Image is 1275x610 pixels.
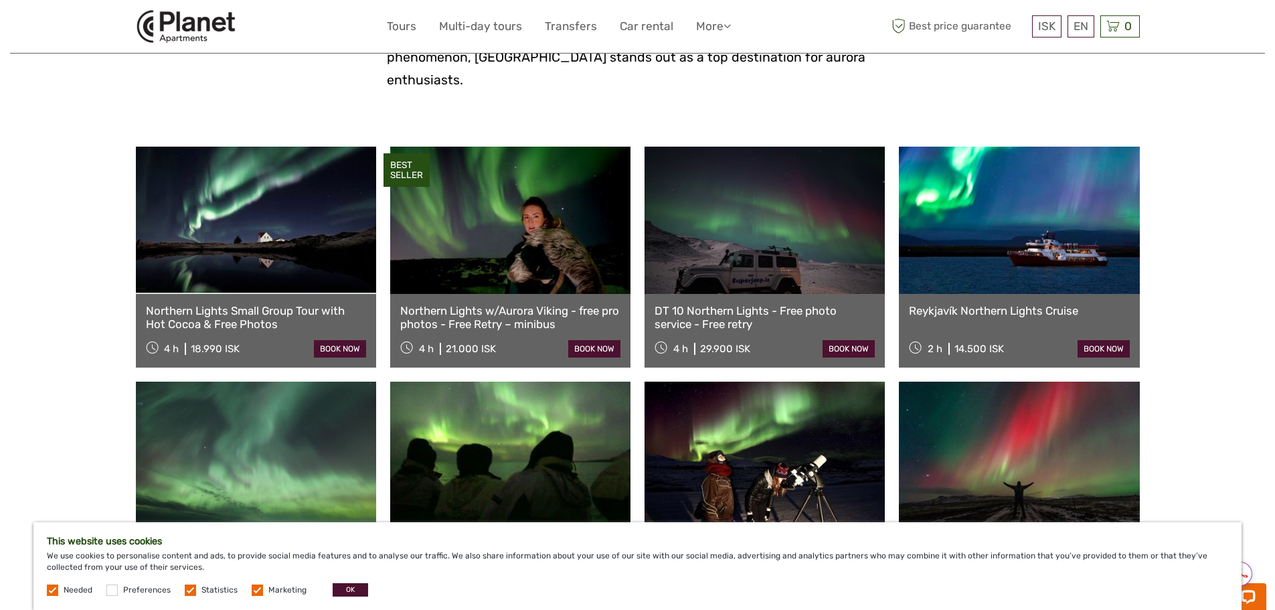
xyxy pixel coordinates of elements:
[1078,340,1130,358] a: book now
[64,585,92,596] label: Needed
[164,343,179,355] span: 4 h
[191,343,240,355] div: 18.990 ISK
[889,15,1029,37] span: Best price guarantee
[954,343,1004,355] div: 14.500 ISK
[33,522,1242,610] div: We use cookies to personalise content and ads, to provide social media features and to analyse ou...
[47,536,1228,547] h5: This website uses cookies
[201,585,238,596] label: Statistics
[909,304,1129,317] a: Reykjavík Northern Lights Cruise
[146,304,366,331] a: Northern Lights Small Group Tour with Hot Cocoa & Free Photos
[568,340,620,358] a: book now
[123,585,171,596] label: Preferences
[419,343,434,355] span: 4 h
[136,10,250,43] img: 1538-78c5889d-83a3-4748-a95c-6dc204b00fb9_logo_small.jpg
[387,17,416,36] a: Tours
[620,17,673,36] a: Car rental
[333,583,368,597] button: OK
[696,17,731,36] a: More
[1068,15,1094,37] div: EN
[545,17,597,36] a: Transfers
[439,17,522,36] a: Multi-day tours
[446,343,496,355] div: 21.000 ISK
[1038,19,1055,33] span: ISK
[823,340,875,358] a: book now
[673,343,688,355] span: 4 h
[1122,19,1134,33] span: 0
[384,153,430,187] div: BEST SELLER
[400,304,620,331] a: Northern Lights w/Aurora Viking - free pro photos - Free Retry – minibus
[700,343,750,355] div: 29.900 ISK
[928,343,942,355] span: 2 h
[655,304,875,331] a: DT 10 Northern Lights - Free photo service - Free retry
[268,585,307,596] label: Marketing
[314,340,366,358] a: book now
[19,23,151,34] p: Chat now
[154,21,170,37] button: Open LiveChat chat widget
